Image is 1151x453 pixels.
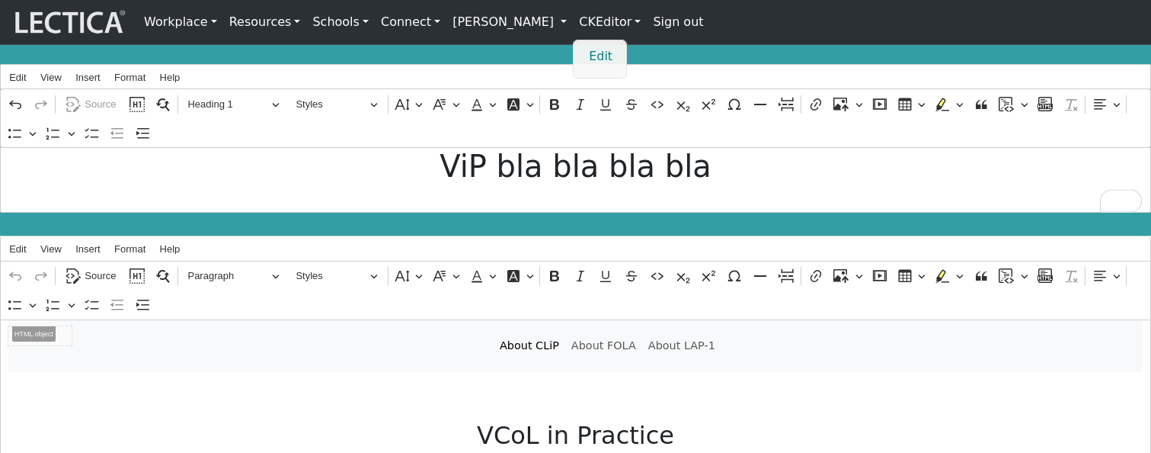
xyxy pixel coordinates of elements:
a: Sign out [647,6,709,38]
button: Heading 1, Heading [181,92,286,116]
span: View [40,244,62,254]
a: Schools [306,6,375,38]
span: Insert [75,72,101,82]
span: Styles [296,267,365,285]
button: Source [59,92,123,116]
span: Source [85,267,116,285]
a: Edit [585,47,616,67]
span: Edit [9,72,26,82]
button: Source [59,265,123,288]
button: Styles [289,265,385,288]
div: Editor toolbar [1,89,1150,147]
a: Workplace [138,6,223,38]
button: Styles [289,92,385,116]
span: Source [85,95,116,114]
span: Help [160,72,181,82]
div: Editor toolbar [1,262,1150,320]
h2: VCoL in Practice [206,421,945,450]
span: Paragraph [187,267,267,285]
button: Paragraph, Heading [181,265,286,288]
a: About LAP-1 [642,332,721,361]
span: View [40,72,62,82]
span: Format [114,244,145,254]
span: Styles [296,95,365,114]
a: Resources [223,6,307,38]
ul: CKEditor [585,47,616,67]
span: Format [114,72,145,82]
div: Editor menu bar [1,236,1150,262]
span: Heading 1 [187,95,267,114]
a: CKEditor [573,6,647,38]
a: About CLiP [494,332,565,361]
div: Editor menu bar [1,65,1150,90]
span: Help [160,244,181,254]
a: About FOLA [565,332,642,361]
span: Edit [9,244,26,254]
span: Insert [75,244,101,254]
a: Connect [375,6,446,38]
h1: ViP bla bla bla bla [8,148,1143,185]
img: lecticalive [11,8,126,37]
p: ⁠⁠⁠⁠⁠⁠⁠ [8,326,72,353]
a: [PERSON_NAME] [446,6,573,38]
